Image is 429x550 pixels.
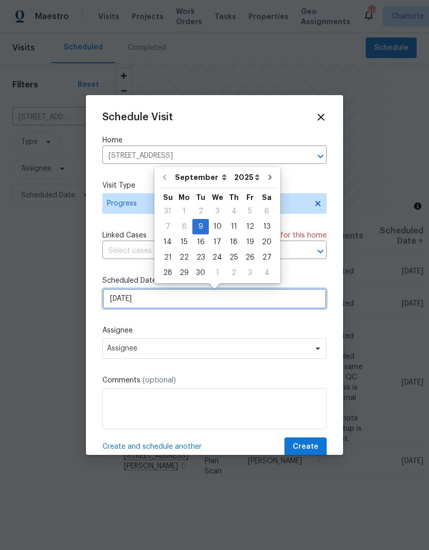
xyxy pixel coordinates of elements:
[226,235,242,249] div: 18
[192,219,209,234] div: Tue Sep 09 2025
[102,276,327,286] label: Scheduled Date
[102,230,147,241] span: Linked Cases
[258,204,275,218] div: 6
[293,441,318,453] span: Create
[226,250,242,265] div: 25
[226,204,242,219] div: Thu Sep 04 2025
[209,250,226,265] div: 24
[262,194,272,201] abbr: Saturday
[209,266,226,280] div: 1
[258,235,275,249] div: 20
[159,219,176,234] div: Sun Sep 07 2025
[246,194,254,201] abbr: Friday
[102,112,173,122] span: Schedule Visit
[176,234,192,250] div: Mon Sep 15 2025
[159,235,176,249] div: 14
[258,219,275,234] div: 13
[159,234,176,250] div: Sun Sep 14 2025
[258,266,275,280] div: 4
[102,442,202,452] span: Create and schedule another
[313,149,328,163] button: Open
[209,204,226,219] div: Wed Sep 03 2025
[209,219,226,234] div: 10
[242,234,258,250] div: Fri Sep 19 2025
[242,204,258,219] div: Fri Sep 05 2025
[226,250,242,265] div: Thu Sep 25 2025
[242,266,258,280] div: 3
[229,194,239,201] abbr: Thursday
[176,204,192,219] div: Mon Sep 01 2025
[315,112,327,123] span: Close
[176,204,192,218] div: 1
[176,219,192,234] div: Mon Sep 08 2025
[142,377,176,384] span: (optional)
[192,204,209,219] div: Tue Sep 02 2025
[176,250,192,265] div: Mon Sep 22 2025
[192,204,209,218] div: 2
[102,180,327,191] label: Visit Type
[258,250,275,265] div: Sat Sep 27 2025
[192,235,209,249] div: 16
[102,325,327,336] label: Assignee
[262,167,278,188] button: Go to next month
[176,266,192,280] div: 29
[242,219,258,234] div: 12
[231,170,262,185] select: Year
[192,250,209,265] div: 23
[226,204,242,218] div: 4
[258,265,275,281] div: Sat Oct 04 2025
[242,250,258,265] div: 26
[284,437,327,456] button: Create
[258,234,275,250] div: Sat Sep 20 2025
[178,194,190,201] abbr: Monday
[242,204,258,218] div: 5
[209,235,226,249] div: 17
[176,265,192,281] div: Mon Sep 29 2025
[102,135,327,145] label: Home
[192,265,209,281] div: Tue Sep 30 2025
[176,219,192,234] div: 8
[159,266,176,280] div: 28
[192,250,209,265] div: Tue Sep 23 2025
[192,234,209,250] div: Tue Sep 16 2025
[159,250,176,265] div: Sun Sep 21 2025
[102,288,327,309] input: M/D/YYYY
[226,265,242,281] div: Thu Oct 02 2025
[226,266,242,280] div: 2
[163,194,173,201] abbr: Sunday
[209,219,226,234] div: Wed Sep 10 2025
[226,219,242,234] div: 11
[159,219,176,234] div: 7
[102,375,327,386] label: Comments
[226,234,242,250] div: Thu Sep 18 2025
[176,250,192,265] div: 22
[242,265,258,281] div: Fri Oct 03 2025
[242,219,258,234] div: Fri Sep 12 2025
[192,219,209,234] div: 9
[209,250,226,265] div: Wed Sep 24 2025
[176,235,192,249] div: 15
[159,204,176,218] div: 31
[226,219,242,234] div: Thu Sep 11 2025
[172,170,231,185] select: Month
[102,243,298,259] input: Select cases
[209,204,226,218] div: 3
[258,204,275,219] div: Sat Sep 06 2025
[159,250,176,265] div: 21
[107,344,309,353] span: Assignee
[157,167,172,188] button: Go to previous month
[192,266,209,280] div: 30
[159,265,176,281] div: Sun Sep 28 2025
[209,265,226,281] div: Wed Oct 01 2025
[258,219,275,234] div: Sat Sep 13 2025
[107,198,307,209] span: Progress
[159,204,176,219] div: Sun Aug 31 2025
[242,250,258,265] div: Fri Sep 26 2025
[313,244,328,259] button: Open
[196,194,205,201] abbr: Tuesday
[102,148,298,164] input: Enter in an address
[258,250,275,265] div: 27
[209,234,226,250] div: Wed Sep 17 2025
[242,235,258,249] div: 19
[212,194,223,201] abbr: Wednesday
